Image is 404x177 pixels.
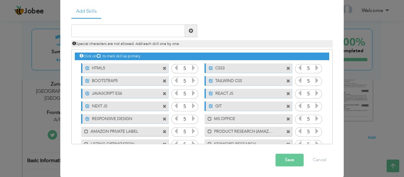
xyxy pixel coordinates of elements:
[90,76,152,84] label: BOOTSTRAP5
[71,5,101,19] a: Add Skills
[212,139,276,147] label: KEYWORD RESEARCH
[213,76,276,84] label: TAILWIND CSS
[90,89,152,97] label: JAVASCRIPT ES6
[276,154,304,167] button: Save
[212,114,276,122] label: MS OFFICE
[72,41,180,47] span: Special characters are not allowed. Add each skill one by one.
[90,101,152,109] label: NEXT JS
[90,114,152,122] label: RESPONSIVE DESIGN
[75,53,329,60] div: Click on , to mark skill as primary.
[88,127,152,135] label: AMAZON PRIVATE LABEL
[212,127,276,135] label: PRODUCT RESEARCH (AMAZON)
[90,63,152,71] label: HTML5
[213,101,276,109] label: GIT
[213,63,276,71] label: CSS3
[213,89,276,97] label: REACT JS
[306,154,333,167] button: Cancel
[88,139,152,147] label: LISTING OPTIMIZATION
